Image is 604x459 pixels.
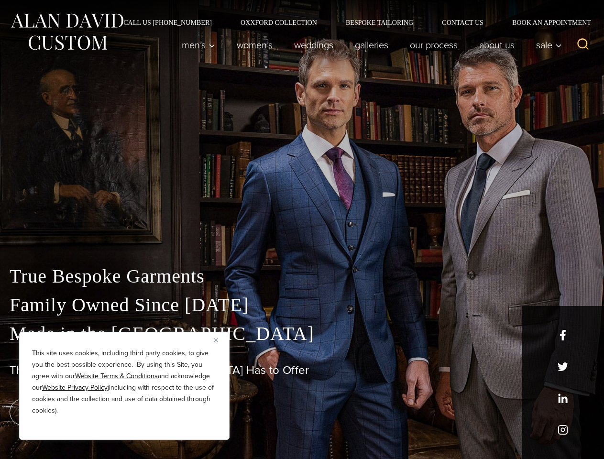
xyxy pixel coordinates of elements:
a: Women’s [226,35,284,55]
a: Website Privacy Policy [42,382,108,393]
button: View Search Form [571,33,594,56]
a: book an appointment [10,399,143,426]
nav: Primary Navigation [171,35,567,55]
a: About Us [469,35,526,55]
a: Book an Appointment [498,19,594,26]
h1: The Best Custom Suits [GEOGRAPHIC_DATA] Has to Offer [10,363,594,377]
a: Call Us [PHONE_NUMBER] [109,19,226,26]
nav: Secondary Navigation [109,19,594,26]
a: Galleries [344,35,399,55]
img: Close [214,338,218,342]
p: This site uses cookies, including third party cookies, to give you the best possible experience. ... [32,348,217,416]
a: weddings [284,35,344,55]
span: Men’s [182,40,215,50]
a: Website Terms & Conditions [75,371,158,381]
p: True Bespoke Garments Family Owned Since [DATE] Made in the [GEOGRAPHIC_DATA] [10,262,594,348]
span: Sale [536,40,562,50]
a: Bespoke Tailoring [331,19,428,26]
a: Our Process [399,35,469,55]
a: Contact Us [428,19,498,26]
a: Oxxford Collection [226,19,331,26]
img: Alan David Custom [10,11,124,53]
button: Close [214,334,225,346]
